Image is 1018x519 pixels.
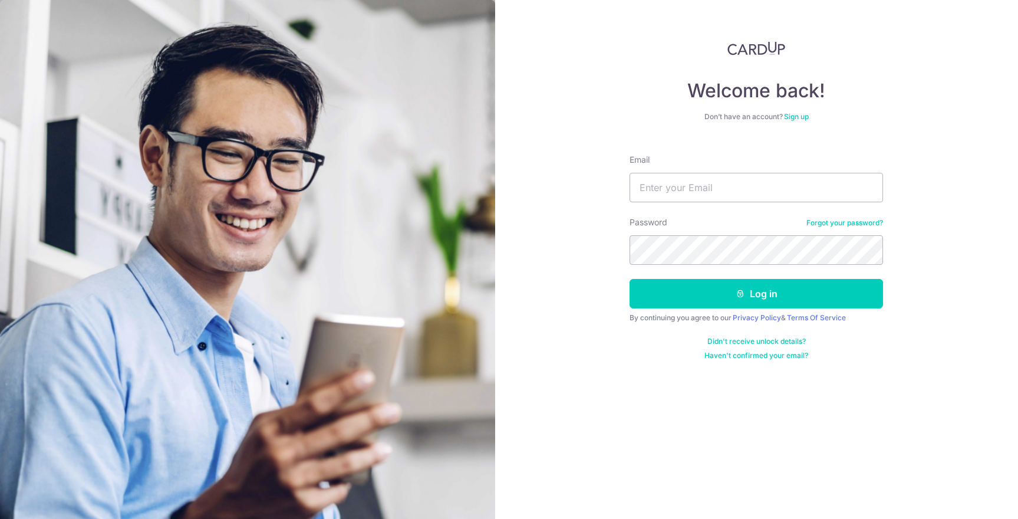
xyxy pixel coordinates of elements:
div: Don’t have an account? [630,112,883,121]
a: Privacy Policy [733,313,781,322]
a: Terms Of Service [787,313,846,322]
a: Sign up [784,112,809,121]
div: By continuing you agree to our & [630,313,883,323]
h4: Welcome back! [630,79,883,103]
label: Email [630,154,650,166]
label: Password [630,216,667,228]
a: Forgot your password? [806,218,883,228]
button: Log in [630,279,883,308]
a: Haven't confirmed your email? [704,351,808,360]
input: Enter your Email [630,173,883,202]
img: CardUp Logo [727,41,785,55]
a: Didn't receive unlock details? [707,337,806,346]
